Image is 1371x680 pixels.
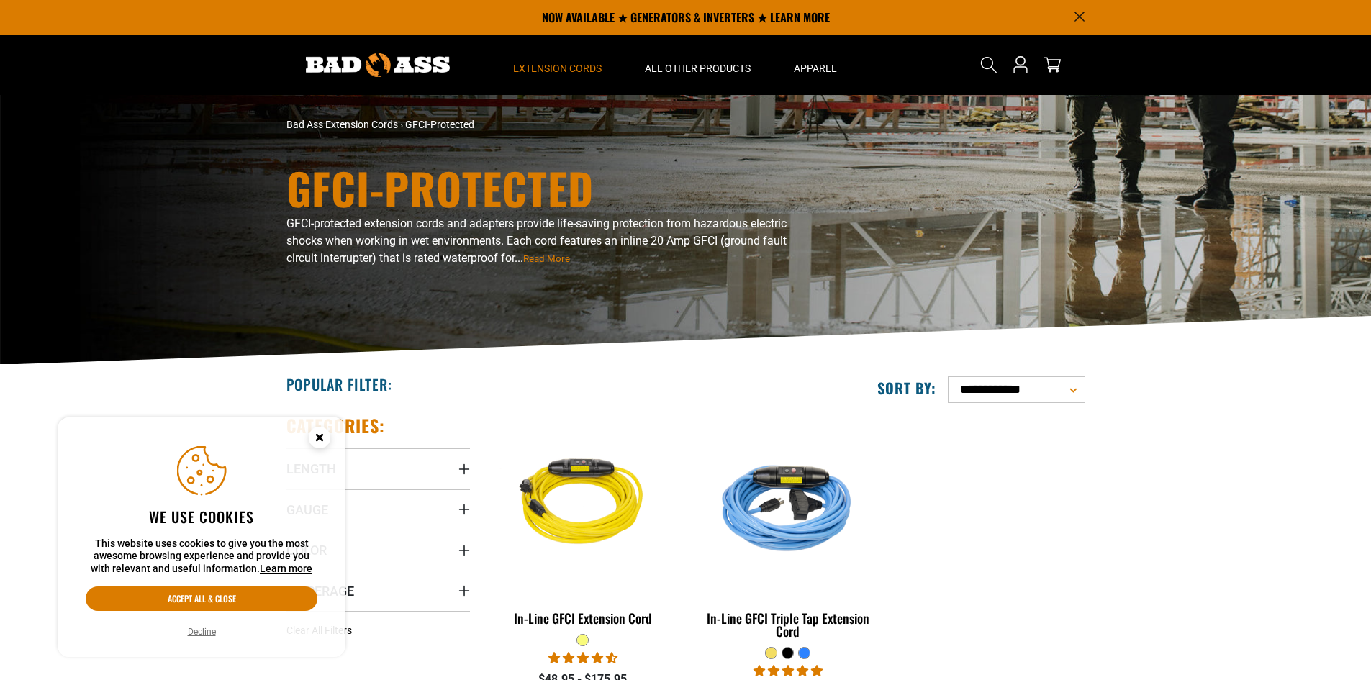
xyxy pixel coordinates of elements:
summary: Length [286,448,470,489]
div: In-Line GFCI Extension Cord [492,612,675,625]
span: GFCI-protected extension cords and adapters provide life-saving protection from hazardous electri... [286,217,787,265]
h2: We use cookies [86,507,317,526]
nav: breadcrumbs [286,117,812,132]
a: Light Blue In-Line GFCI Triple Tap Extension Cord [696,414,879,646]
h2: Popular Filter: [286,375,392,394]
span: All Other Products [645,62,751,75]
summary: Apparel [772,35,859,95]
div: In-Line GFCI Triple Tap Extension Cord [696,612,879,638]
img: Yellow [492,422,674,587]
span: Apparel [794,62,837,75]
summary: All Other Products [623,35,772,95]
span: GFCI-Protected [405,119,474,130]
summary: Gauge [286,489,470,530]
summary: Amperage [286,571,470,611]
summary: Color [286,530,470,570]
p: This website uses cookies to give you the most awesome browsing experience and provide you with r... [86,538,317,576]
span: Extension Cords [513,62,602,75]
label: Sort by: [877,378,936,397]
span: › [400,119,403,130]
span: Read More [523,253,570,264]
h2: Categories: [286,414,386,437]
button: Decline [184,625,220,639]
a: Yellow In-Line GFCI Extension Cord [492,414,675,633]
button: Accept all & close [86,586,317,611]
a: Bad Ass Extension Cords [286,119,398,130]
a: Learn more [260,563,312,574]
summary: Search [977,53,1000,76]
aside: Cookie Consent [58,417,345,658]
h1: GFCI-Protected [286,166,812,209]
summary: Extension Cords [492,35,623,95]
img: Bad Ass Extension Cords [306,53,450,77]
img: Light Blue [697,422,879,587]
span: 5.00 stars [754,664,823,678]
span: 4.62 stars [548,651,617,665]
